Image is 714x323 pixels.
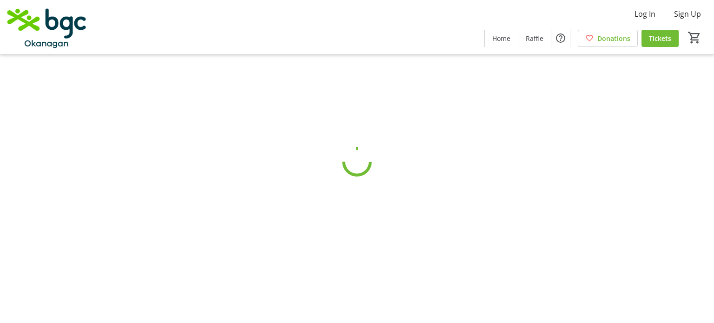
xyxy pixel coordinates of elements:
button: Sign Up [667,7,708,21]
span: Log In [635,8,655,20]
a: Donations [578,30,638,47]
span: Home [492,33,510,43]
button: Cart [686,29,703,46]
span: Tickets [649,33,671,43]
img: BGC Okanagan's Logo [6,4,88,50]
button: Log In [627,7,663,21]
span: Donations [597,33,630,43]
a: Home [485,30,518,47]
a: Tickets [641,30,679,47]
span: Raffle [526,33,543,43]
span: Sign Up [674,8,701,20]
button: Help [551,29,570,47]
a: Raffle [518,30,551,47]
